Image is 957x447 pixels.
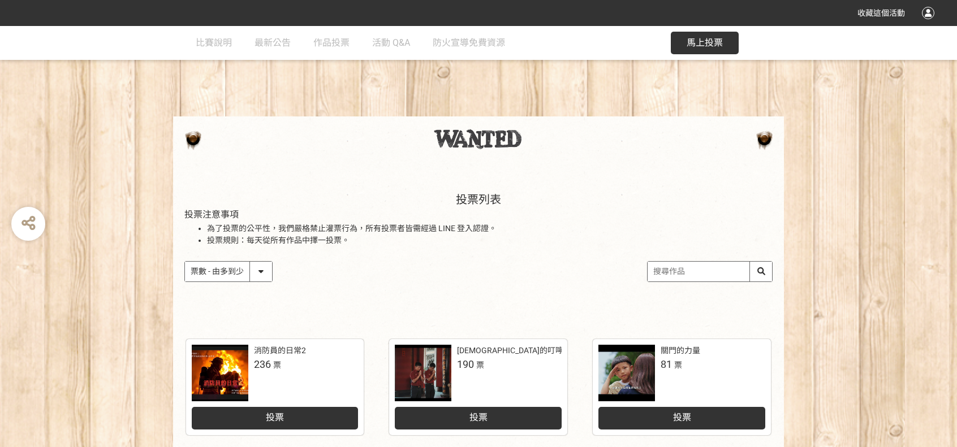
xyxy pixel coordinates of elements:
[196,26,232,60] a: 比賽說明
[673,412,691,423] span: 投票
[433,26,505,60] a: 防火宣導免費資源
[674,361,682,370] span: 票
[186,339,364,435] a: 消防員的日常2236票投票
[661,345,700,357] div: 關門的力量
[671,32,739,54] button: 馬上投票
[207,223,773,235] li: 為了投票的公平性，我們嚴格禁止灌票行為，所有投票者皆需經過 LINE 登入認證。
[457,345,658,357] div: [DEMOGRAPHIC_DATA]的叮嚀：人離火要熄，住警器不離
[254,358,271,370] span: 236
[661,358,672,370] span: 81
[313,26,350,60] a: 作品投票
[207,235,773,246] li: 投票規則：每天從所有作品中擇一投票。
[469,412,488,423] span: 投票
[457,358,474,370] span: 190
[184,209,239,220] span: 投票注意事項
[266,412,284,423] span: 投票
[687,37,723,48] span: 馬上投票
[389,339,567,435] a: [DEMOGRAPHIC_DATA]的叮嚀：人離火要熄，住警器不離190票投票
[476,361,484,370] span: 票
[255,26,291,60] a: 最新公告
[648,262,772,281] input: 搜尋作品
[372,37,410,48] span: 活動 Q&A
[857,8,905,18] span: 收藏這個活動
[593,339,771,435] a: 關門的力量81票投票
[196,37,232,48] span: 比賽說明
[273,361,281,370] span: 票
[255,37,291,48] span: 最新公告
[372,26,410,60] a: 活動 Q&A
[184,193,773,206] h1: 投票列表
[313,37,350,48] span: 作品投票
[433,37,505,48] span: 防火宣導免費資源
[254,345,306,357] div: 消防員的日常2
